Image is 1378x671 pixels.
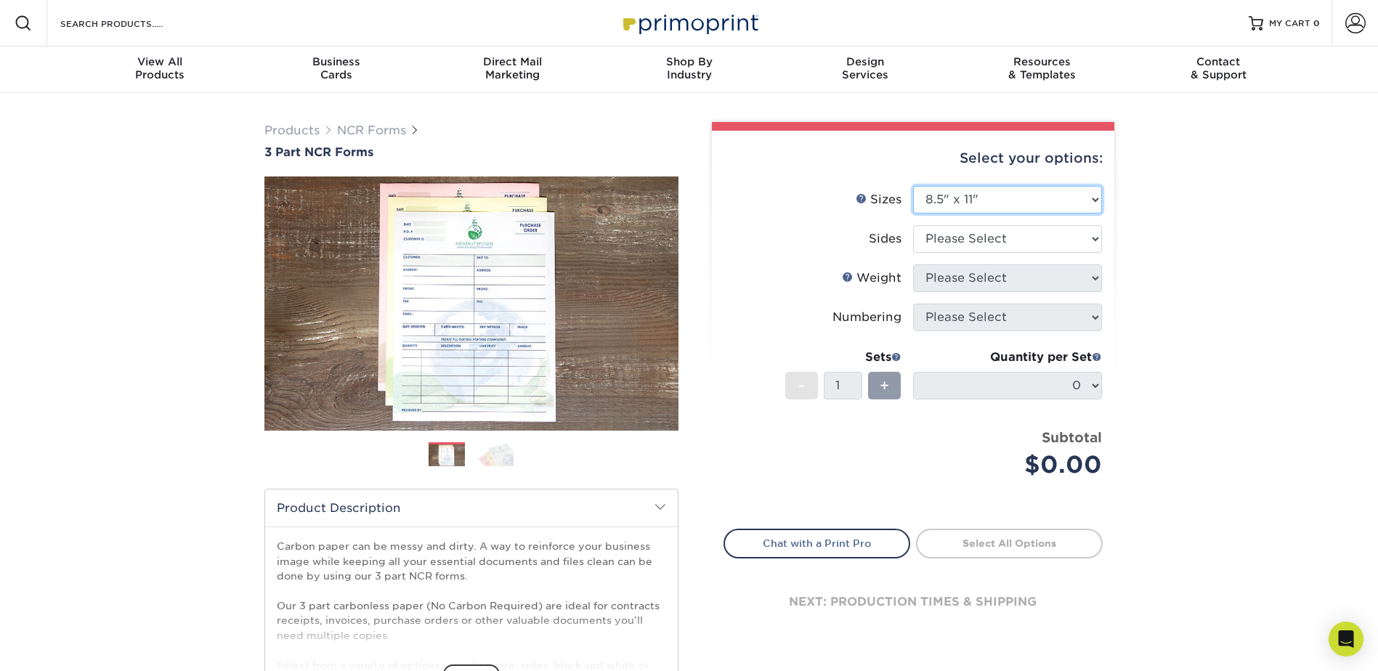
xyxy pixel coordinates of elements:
[954,55,1130,68] span: Resources
[1130,55,1307,68] span: Contact
[777,55,954,81] div: Services
[842,269,901,287] div: Weight
[880,375,889,396] span: +
[724,131,1103,186] div: Select your options:
[264,160,678,447] img: 3 Part NCR Forms 01
[72,46,248,93] a: View AllProducts
[832,309,901,326] div: Numbering
[248,46,424,93] a: BusinessCards
[248,55,424,81] div: Cards
[777,46,954,93] a: DesignServices
[601,46,777,93] a: Shop ByIndustry
[477,442,514,467] img: NCR Forms 02
[1313,18,1320,28] span: 0
[777,55,954,68] span: Design
[954,55,1130,81] div: & Templates
[264,145,678,159] a: 3 Part NCR Forms
[1042,429,1102,445] strong: Subtotal
[59,15,200,32] input: SEARCH PRODUCTS.....
[601,55,777,81] div: Industry
[265,489,678,526] h2: Product Description
[429,443,465,468] img: NCR Forms 01
[601,55,777,68] span: Shop By
[72,55,248,81] div: Products
[785,349,901,366] div: Sets
[72,55,248,68] span: View All
[424,55,601,81] div: Marketing
[1269,17,1310,30] span: MY CART
[913,349,1102,366] div: Quantity per Set
[724,529,910,558] a: Chat with a Print Pro
[264,123,320,137] a: Products
[924,447,1102,482] div: $0.00
[1329,622,1363,656] div: Open Intercom Messenger
[869,230,901,248] div: Sides
[1130,55,1307,81] div: & Support
[264,145,373,159] span: 3 Part NCR Forms
[424,46,601,93] a: Direct MailMarketing
[617,7,762,38] img: Primoprint
[954,46,1130,93] a: Resources& Templates
[856,191,901,208] div: Sizes
[248,55,424,68] span: Business
[916,529,1103,558] a: Select All Options
[1130,46,1307,93] a: Contact& Support
[337,123,406,137] a: NCR Forms
[724,558,1103,646] div: next: production times & shipping
[798,375,805,396] span: -
[424,55,601,68] span: Direct Mail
